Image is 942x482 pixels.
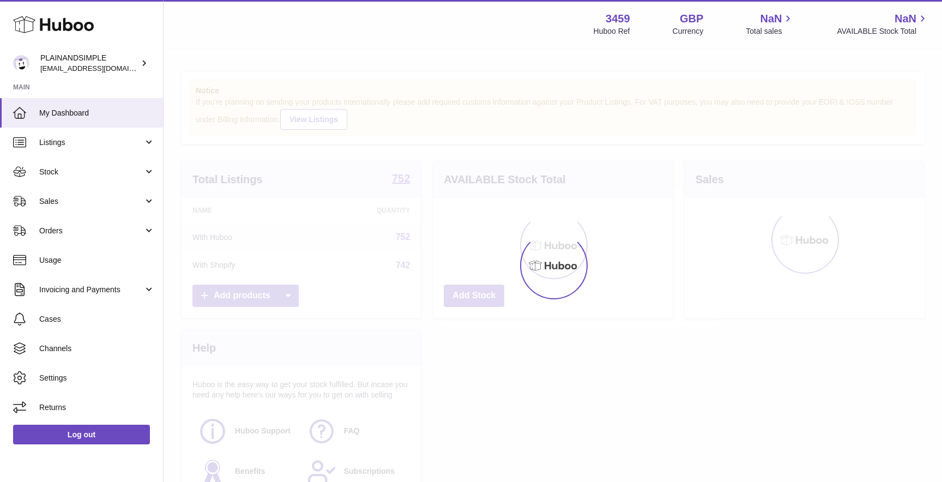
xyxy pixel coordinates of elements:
[39,402,155,413] span: Returns
[895,11,916,26] span: NaN
[39,255,155,266] span: Usage
[837,11,929,37] a: NaN AVAILABLE Stock Total
[39,344,155,354] span: Channels
[594,26,630,37] div: Huboo Ref
[606,11,630,26] strong: 3459
[680,11,703,26] strong: GBP
[39,167,143,177] span: Stock
[39,108,155,118] span: My Dashboard
[746,26,794,37] span: Total sales
[13,55,29,71] img: duco@plainandsimple.com
[746,11,794,37] a: NaN Total sales
[837,26,929,37] span: AVAILABLE Stock Total
[39,314,155,324] span: Cases
[39,285,143,295] span: Invoicing and Payments
[40,64,160,73] span: [EMAIL_ADDRESS][DOMAIN_NAME]
[39,373,155,383] span: Settings
[39,137,143,148] span: Listings
[40,53,138,74] div: PLAINANDSIMPLE
[39,196,143,207] span: Sales
[39,226,143,236] span: Orders
[13,425,150,444] a: Log out
[673,26,704,37] div: Currency
[760,11,782,26] span: NaN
